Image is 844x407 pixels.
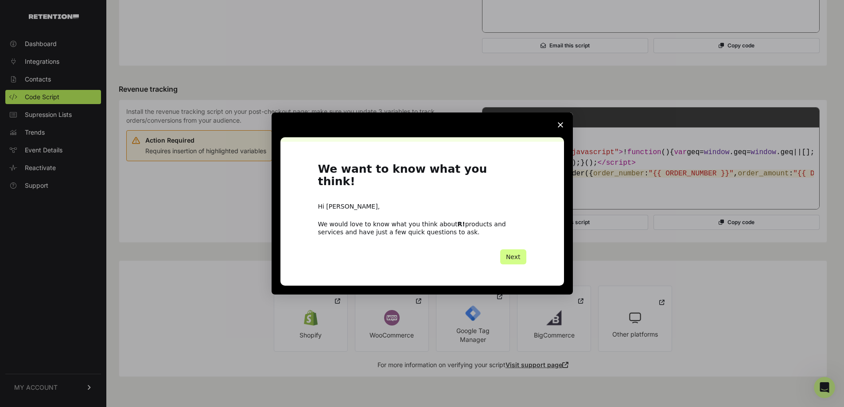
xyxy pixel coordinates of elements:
[318,220,526,236] div: We would love to know what you think about products and services and have just a few quick questi...
[318,163,526,194] h1: We want to know what you think!
[548,112,573,137] span: Close survey
[458,221,465,228] b: R!
[500,249,526,264] button: Next
[318,202,526,211] div: Hi [PERSON_NAME],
